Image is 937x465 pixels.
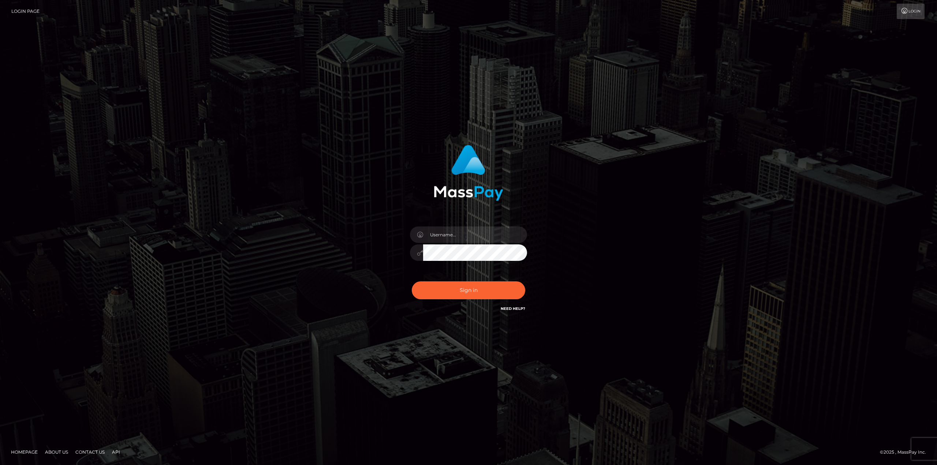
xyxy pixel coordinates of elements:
[42,446,71,458] a: About Us
[109,446,123,458] a: API
[8,446,41,458] a: Homepage
[880,448,932,456] div: © 2025 , MassPay Inc.
[897,4,925,19] a: Login
[423,226,527,243] input: Username...
[501,306,525,311] a: Need Help?
[11,4,40,19] a: Login Page
[434,145,503,201] img: MassPay Login
[72,446,108,458] a: Contact Us
[412,281,525,299] button: Sign in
